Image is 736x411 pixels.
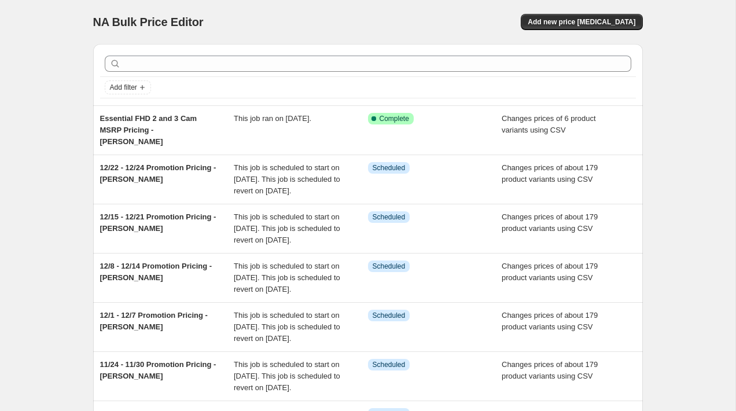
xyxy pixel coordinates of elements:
span: This job is scheduled to start on [DATE]. This job is scheduled to revert on [DATE]. [234,360,340,392]
span: Scheduled [373,163,406,173]
button: Add new price [MEDICAL_DATA] [521,14,642,30]
span: Changes prices of about 179 product variants using CSV [502,262,598,282]
span: Changes prices of about 179 product variants using CSV [502,360,598,380]
span: This job is scheduled to start on [DATE]. This job is scheduled to revert on [DATE]. [234,311,340,343]
span: Changes prices of about 179 product variants using CSV [502,311,598,331]
span: Scheduled [373,212,406,222]
span: This job is scheduled to start on [DATE]. This job is scheduled to revert on [DATE]. [234,212,340,244]
span: 12/8 - 12/14 Promotion Pricing - [PERSON_NAME] [100,262,212,282]
span: This job ran on [DATE]. [234,114,311,123]
span: 12/1 - 12/7 Promotion Pricing - [PERSON_NAME] [100,311,208,331]
button: Add filter [105,80,151,94]
span: Scheduled [373,360,406,369]
span: 12/15 - 12/21 Promotion Pricing - [PERSON_NAME] [100,212,216,233]
span: Add new price [MEDICAL_DATA] [528,17,635,27]
span: Changes prices of about 179 product variants using CSV [502,212,598,233]
span: Complete [380,114,409,123]
span: Scheduled [373,311,406,320]
span: Changes prices of 6 product variants using CSV [502,114,596,134]
span: 11/24 - 11/30 Promotion Pricing - [PERSON_NAME] [100,360,216,380]
span: 12/22 - 12/24 Promotion Pricing - [PERSON_NAME] [100,163,216,184]
span: Add filter [110,83,137,92]
span: Scheduled [373,262,406,271]
span: This job is scheduled to start on [DATE]. This job is scheduled to revert on [DATE]. [234,163,340,195]
span: NA Bulk Price Editor [93,16,204,28]
span: This job is scheduled to start on [DATE]. This job is scheduled to revert on [DATE]. [234,262,340,293]
span: Changes prices of about 179 product variants using CSV [502,163,598,184]
span: Essential FHD 2 and 3 Cam MSRP Pricing - [PERSON_NAME] [100,114,197,146]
